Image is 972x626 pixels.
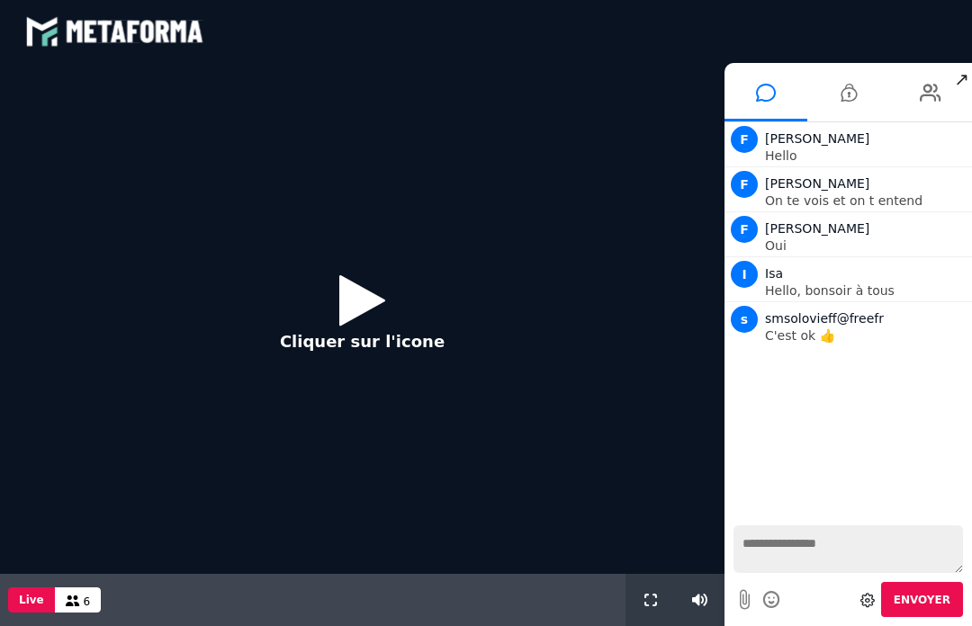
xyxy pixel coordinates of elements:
span: F [731,171,758,198]
span: F [731,126,758,153]
span: s [731,306,758,333]
span: [PERSON_NAME] [765,131,869,146]
span: Isa [765,266,783,281]
span: F [731,216,758,243]
span: ↗ [951,63,972,95]
p: Oui [765,239,967,252]
span: Envoyer [894,594,950,606]
button: Live [8,587,55,613]
p: Hello [765,149,967,162]
button: Envoyer [881,582,963,617]
span: [PERSON_NAME] [765,176,869,191]
p: Hello, bonsoir à tous [765,284,967,297]
p: Cliquer sur l'icone [280,329,445,353]
span: [PERSON_NAME] [765,221,869,236]
span: I [731,261,758,288]
span: 6 [84,595,91,608]
button: Cliquer sur l'icone [262,261,463,377]
span: smsolovieff@freefr [765,311,884,326]
p: On te vois et on t entend [765,194,967,207]
p: C'est ok 👍 [765,329,967,342]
